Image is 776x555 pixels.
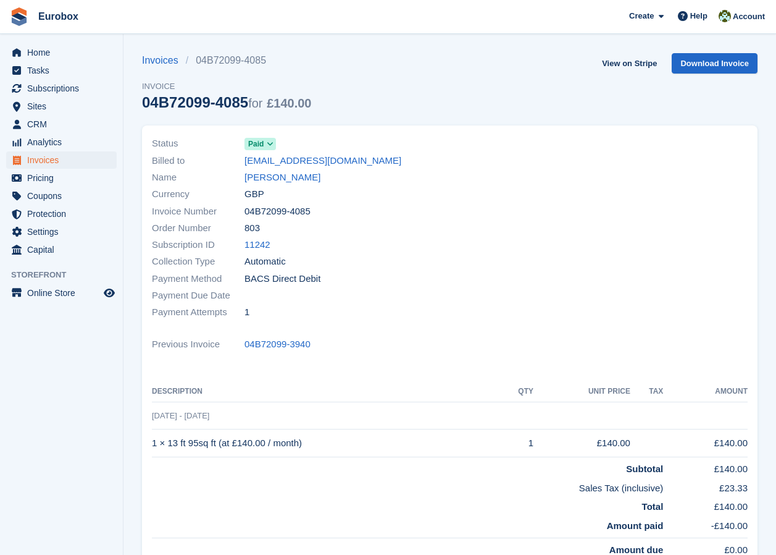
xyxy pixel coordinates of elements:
[663,430,748,457] td: £140.00
[152,255,244,269] span: Collection Type
[244,171,320,185] a: [PERSON_NAME]
[27,284,101,302] span: Online Store
[152,382,498,402] th: Description
[498,430,533,457] td: 1
[597,53,662,74] a: View on Stripe
[152,411,209,420] span: [DATE] - [DATE]
[152,272,244,286] span: Payment Method
[244,154,401,168] a: [EMAIL_ADDRESS][DOMAIN_NAME]
[33,6,83,27] a: Eurobox
[27,133,101,151] span: Analytics
[142,53,311,68] nav: breadcrumbs
[248,96,262,110] span: for
[642,501,664,512] strong: Total
[152,154,244,168] span: Billed to
[6,98,117,115] a: menu
[6,284,117,302] a: menu
[11,269,123,281] span: Storefront
[244,337,311,352] a: 04B72099-3940
[152,430,498,457] td: 1 × 13 ft 95sq ft (at £140.00 / month)
[142,94,311,111] div: 04B72099-4085
[6,62,117,79] a: menu
[244,187,264,201] span: GBP
[27,169,101,187] span: Pricing
[27,151,101,169] span: Invoices
[10,7,28,26] img: stora-icon-8386f47178a22dfd0bd8f6a31ec36ba5ce8667c1dd55bd0f319d3a0aa187defe.svg
[152,305,244,320] span: Payment Attempts
[152,171,244,185] span: Name
[6,80,117,97] a: menu
[6,151,117,169] a: menu
[244,272,320,286] span: BACS Direct Debit
[663,495,748,514] td: £140.00
[533,430,630,457] td: £140.00
[672,53,757,74] a: Download Invoice
[244,238,270,252] a: 11242
[142,80,311,93] span: Invoice
[267,96,311,110] span: £140.00
[152,289,244,303] span: Payment Due Date
[690,10,707,22] span: Help
[27,241,101,258] span: Capital
[248,138,264,150] span: Paid
[244,205,311,219] span: 04B72099-4085
[244,137,276,151] a: Paid
[498,382,533,402] th: QTY
[6,44,117,61] a: menu
[27,62,101,79] span: Tasks
[6,169,117,187] a: menu
[663,477,748,496] td: £23.33
[152,238,244,252] span: Subscription ID
[27,187,101,205] span: Coupons
[663,457,748,477] td: £140.00
[6,187,117,205] a: menu
[142,53,186,68] a: Invoices
[626,464,663,474] strong: Subtotal
[152,187,244,201] span: Currency
[663,514,748,538] td: -£140.00
[733,11,765,23] span: Account
[27,223,101,240] span: Settings
[629,10,654,22] span: Create
[152,477,663,496] td: Sales Tax (inclusive)
[6,205,117,222] a: menu
[244,255,286,269] span: Automatic
[152,205,244,219] span: Invoice Number
[152,337,244,352] span: Previous Invoice
[6,223,117,240] a: menu
[27,98,101,115] span: Sites
[152,221,244,235] span: Order Number
[27,44,101,61] span: Home
[630,382,663,402] th: Tax
[27,205,101,222] span: Protection
[609,544,664,555] strong: Amount due
[663,382,748,402] th: Amount
[6,133,117,151] a: menu
[533,382,630,402] th: Unit Price
[6,241,117,258] a: menu
[607,520,664,531] strong: Amount paid
[27,80,101,97] span: Subscriptions
[719,10,731,22] img: Lorna Russell
[152,137,244,151] span: Status
[244,305,249,320] span: 1
[27,116,101,133] span: CRM
[102,286,117,300] a: Preview store
[244,221,260,235] span: 803
[6,116,117,133] a: menu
